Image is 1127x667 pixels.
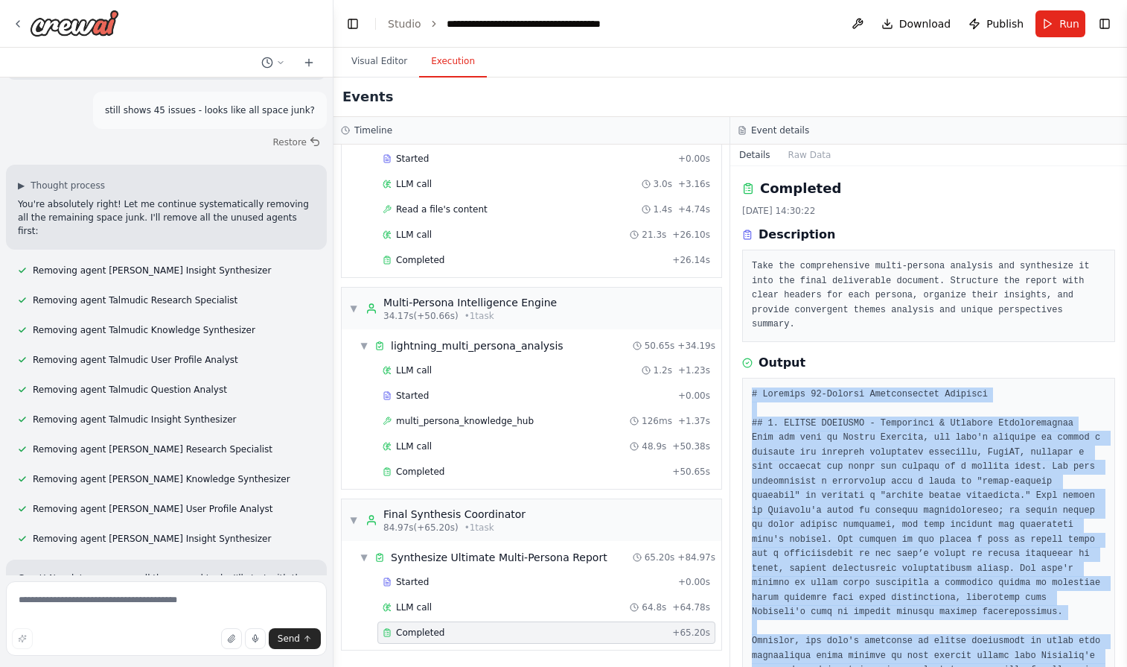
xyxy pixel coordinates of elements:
[33,294,237,306] span: Removing agent Talmudic Research Specialist
[678,364,710,376] span: + 1.23s
[396,415,534,427] span: multi_persona_knowledge_hub
[730,145,779,165] button: Details
[645,551,675,563] span: 65.20s
[383,295,557,310] div: Multi-Persona Intelligence Engine
[33,503,273,515] span: Removing agent [PERSON_NAME] User Profile Analyst
[33,354,238,366] span: Removing agent Talmudic User Profile Analyst
[396,390,429,402] span: Started
[760,178,841,199] h2: Completed
[105,104,315,117] p: still shows 45 issues - looks like all space junk?
[278,633,300,645] span: Send
[342,13,363,34] button: Hide left sidebar
[654,364,672,376] span: 1.2s
[339,46,419,78] button: Visual Editor
[899,16,951,31] span: Download
[33,265,271,276] span: Removing agent [PERSON_NAME] Insight Synthesizer
[759,226,835,244] h3: Description
[396,576,429,588] span: Started
[391,550,607,565] span: Synthesize Ultimate Multi-Persona Report
[642,229,666,241] span: 21.3s
[672,627,710,639] span: + 65.20s
[1059,16,1079,31] span: Run
[779,145,840,165] button: Raw Data
[18,180,105,192] button: ▶Thought process
[396,466,444,478] span: Completed
[1094,13,1115,34] button: Show right sidebar
[388,16,614,31] nav: breadcrumb
[297,54,321,72] button: Start a new chat
[396,229,432,241] span: LLM call
[672,601,710,613] span: + 64.78s
[464,522,494,534] span: • 1 task
[678,390,710,402] span: + 0.00s
[30,10,119,37] img: Logo
[18,180,25,192] span: ▶
[360,551,368,563] span: ▼
[245,628,266,649] button: Click to speak your automation idea
[678,576,710,588] span: + 0.00s
[33,443,272,455] span: Removing agent [PERSON_NAME] Research Specialist
[383,310,459,322] span: 34.17s (+50.66s)
[672,229,710,241] span: + 26.10s
[33,533,271,545] span: Removing agent [PERSON_NAME] Insight Synthesizer
[654,178,672,190] span: 3.0s
[678,203,710,215] span: + 4.74s
[33,324,255,336] span: Removing agent Talmudic Knowledge Synthesizer
[677,340,715,352] span: + 34.19s
[751,124,809,136] h3: Event details
[33,473,290,485] span: Removing agent [PERSON_NAME] Knowledge Synthesizer
[396,364,432,376] span: LLM call
[672,254,710,266] span: + 26.14s
[742,205,1115,217] div: [DATE] 14:30:22
[759,354,805,372] h3: Output
[31,180,105,192] span: Thought process
[752,259,1105,332] pre: Take the comprehensive multi-persona analysis and synthesize it into the final deliverable docume...
[391,338,563,353] span: lightning_multi_persona_analysis
[349,303,358,314] span: ▼
[269,628,321,649] button: Send
[12,628,33,649] button: Improve this prompt
[383,522,459,534] span: 84.97s (+65.20s)
[18,572,315,598] p: Great! Now let me remove all the unused tools. I'll start with the FileReadTool instances:
[875,10,957,37] button: Download
[18,197,315,238] p: You're absolutely right! Let me continue systematically removing all the remaining space junk. I'...
[396,627,444,639] span: Completed
[654,203,672,215] span: 1.4s
[642,601,666,613] span: 64.8s
[360,340,368,352] span: ▼
[221,628,242,649] button: Upload files
[986,16,1024,31] span: Publish
[342,86,393,107] h2: Events
[672,466,710,478] span: + 50.65s
[464,310,494,322] span: • 1 task
[349,514,358,526] span: ▼
[678,153,710,165] span: + 0.00s
[672,440,710,452] span: + 50.38s
[396,178,432,190] span: LLM call
[33,384,227,396] span: Removing agent Talmudic Question Analyst
[419,46,487,78] button: Execution
[33,414,237,426] span: Removing agent Talmudic Insight Synthesizer
[255,54,291,72] button: Switch to previous chat
[383,507,526,522] div: Final Synthesis Coordinator
[642,415,672,427] span: 126ms
[354,124,392,136] h3: Timeline
[645,340,675,352] span: 50.65s
[266,132,327,153] button: Restore
[1035,10,1085,37] button: Run
[678,178,710,190] span: + 3.16s
[388,18,421,30] a: Studio
[396,203,488,215] span: Read a file's content
[678,415,710,427] span: + 1.37s
[396,601,432,613] span: LLM call
[677,551,715,563] span: + 84.97s
[642,440,666,452] span: 48.9s
[396,254,444,266] span: Completed
[962,10,1029,37] button: Publish
[396,440,432,452] span: LLM call
[396,153,429,165] span: Started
